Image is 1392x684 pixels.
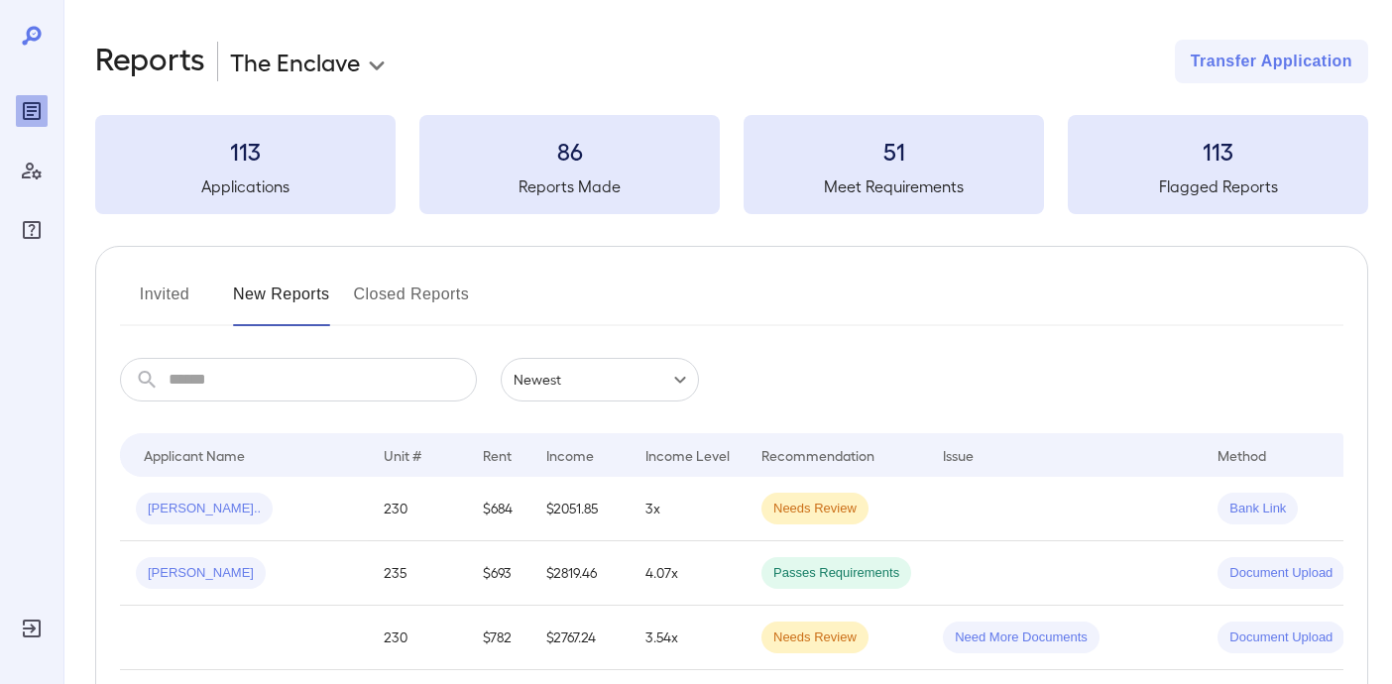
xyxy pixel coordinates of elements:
span: Bank Link [1218,500,1298,518]
div: Reports [16,95,48,127]
div: Manage Users [16,155,48,186]
div: Income Level [645,443,730,467]
span: [PERSON_NAME] [136,564,266,583]
td: $684 [467,477,530,541]
button: Transfer Application [1175,40,1368,83]
span: Needs Review [761,500,869,518]
button: Closed Reports [354,279,470,326]
td: 230 [368,477,467,541]
h5: Meet Requirements [744,174,1044,198]
span: Document Upload [1218,628,1344,647]
div: Income [546,443,594,467]
td: $782 [467,606,530,670]
div: Newest [501,358,699,401]
button: Invited [120,279,209,326]
h3: 51 [744,135,1044,167]
div: Log Out [16,613,48,644]
td: $2819.46 [530,541,630,606]
td: 230 [368,606,467,670]
h3: 113 [95,135,396,167]
h3: 113 [1068,135,1368,167]
div: Recommendation [761,443,874,467]
span: Document Upload [1218,564,1344,583]
span: Need More Documents [943,628,1100,647]
div: Unit # [384,443,421,467]
td: $2051.85 [530,477,630,541]
td: 235 [368,541,467,606]
h5: Flagged Reports [1068,174,1368,198]
td: 3x [630,477,746,541]
span: Needs Review [761,628,869,647]
h5: Applications [95,174,396,198]
div: Applicant Name [144,443,245,467]
p: The Enclave [230,46,360,77]
div: Issue [943,443,975,467]
td: $2767.24 [530,606,630,670]
td: 4.07x [630,541,746,606]
h3: 86 [419,135,720,167]
span: [PERSON_NAME].. [136,500,273,518]
td: $693 [467,541,530,606]
summary: 113Applications86Reports Made51Meet Requirements113Flagged Reports [95,115,1368,214]
div: Rent [483,443,515,467]
div: FAQ [16,214,48,246]
h2: Reports [95,40,205,83]
div: Method [1218,443,1266,467]
span: Passes Requirements [761,564,911,583]
button: New Reports [233,279,330,326]
td: 3.54x [630,606,746,670]
h5: Reports Made [419,174,720,198]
